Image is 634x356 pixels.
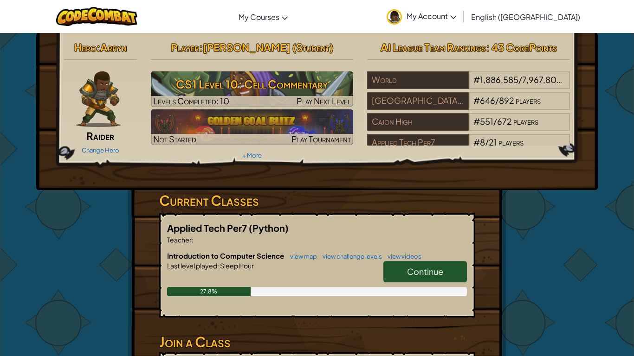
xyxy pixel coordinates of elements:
[217,261,219,270] span: :
[153,95,229,106] span: Levels Completed: 10
[407,266,443,277] span: Continue
[471,12,580,22] span: English ([GEOGRAPHIC_DATA])
[498,137,524,147] span: players
[499,95,514,106] span: 892
[407,11,456,21] span: My Account
[513,116,538,127] span: players
[473,95,480,106] span: #
[151,74,354,95] h3: CS1 Level 10: Cell Commentary
[563,74,588,85] span: players
[318,253,382,260] a: view challenge levels
[76,71,121,127] img: raider-pose.png
[522,74,562,85] span: 7,967,808
[242,152,262,159] a: + More
[151,109,354,145] a: Not StartedPlay Tournament
[367,101,570,112] a: [GEOGRAPHIC_DATA] Unified#646/892players
[383,253,421,260] a: view videos
[466,4,585,29] a: English ([GEOGRAPHIC_DATA])
[367,134,468,152] div: Applied Tech Per7
[367,143,570,153] a: Applied Tech Per7#8/21players
[367,113,468,131] div: Cajon High
[167,287,251,296] div: 27.8%
[100,41,127,54] span: Arryn
[56,7,137,26] img: CodeCombat logo
[151,71,354,107] a: Play Next Level
[74,41,97,54] span: Hero
[489,137,497,147] span: 21
[367,122,570,133] a: Cajon High#551/672players
[153,133,196,144] span: Not Started
[367,92,468,110] div: [GEOGRAPHIC_DATA] Unified
[249,222,289,234] span: (Python)
[86,129,114,142] span: Raider
[82,146,119,154] a: Change Hero
[480,116,493,127] span: 551
[97,41,100,54] span: :
[285,253,317,260] a: view map
[382,2,461,31] a: My Account
[480,137,485,147] span: 8
[291,133,351,144] span: Play Tournament
[167,261,217,270] span: Last level played
[486,41,557,54] span: : 43 CodePoints
[497,116,512,127] span: 672
[367,80,570,91] a: World#1,886,585/7,967,808players
[203,41,333,54] span: [PERSON_NAME] (Student)
[367,71,468,89] div: World
[381,41,486,54] span: AI League Team Rankings
[167,251,285,260] span: Introduction to Computer Science
[480,74,518,85] span: 1,886,585
[297,95,351,106] span: Play Next Level
[387,9,402,25] img: avatar
[151,109,354,145] img: Golden Goal
[167,235,192,244] span: Teacher
[495,95,499,106] span: /
[219,261,254,270] span: Sleep Hour
[473,74,480,85] span: #
[167,222,249,234] span: Applied Tech Per7
[239,12,279,22] span: My Courses
[473,137,480,147] span: #
[518,74,522,85] span: /
[493,116,497,127] span: /
[159,331,475,352] h3: Join a Class
[199,41,203,54] span: :
[485,137,489,147] span: /
[171,41,199,54] span: Player
[234,4,292,29] a: My Courses
[159,190,475,211] h3: Current Classes
[151,71,354,107] img: CS1 Level 10: Cell Commentary
[480,95,495,106] span: 646
[516,95,541,106] span: players
[473,116,480,127] span: #
[192,235,194,244] span: :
